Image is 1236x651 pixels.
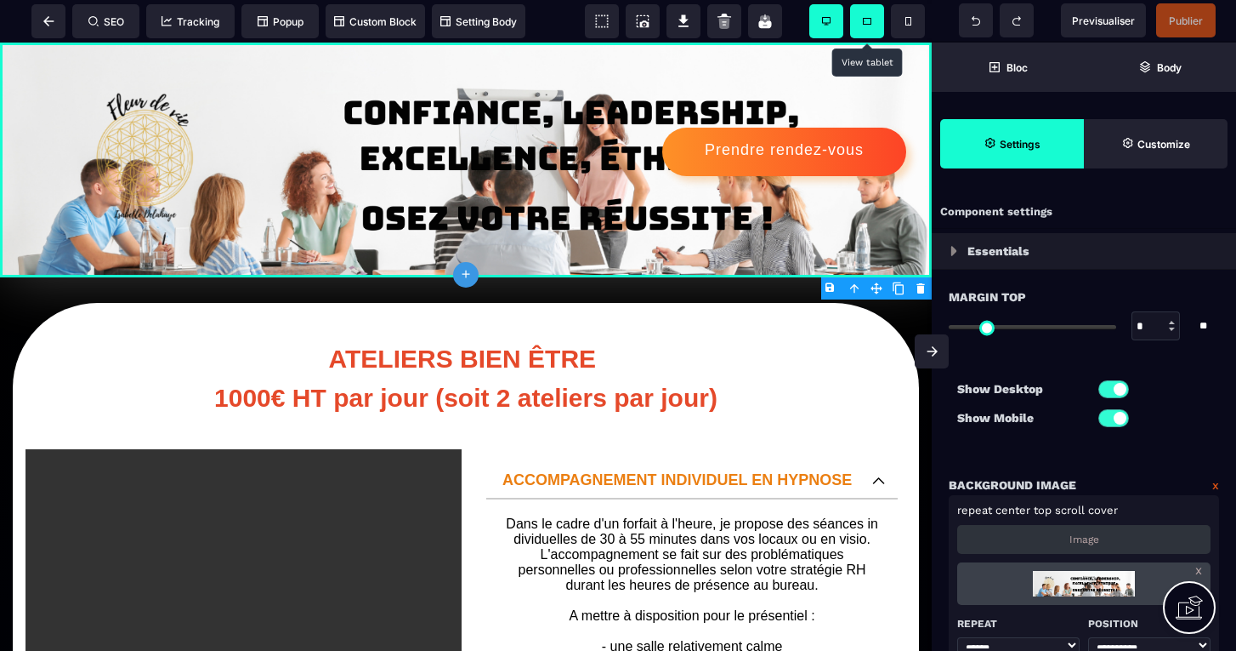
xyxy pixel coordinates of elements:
button: Prendre rendez-vous [662,85,906,134]
span: Settings [940,119,1084,168]
span: Publier [1169,14,1203,27]
p: Background Image [949,475,1076,495]
p: Show Desktop [957,379,1084,399]
span: repeat [957,504,992,517]
span: SEO [88,15,124,28]
strong: Body [1157,61,1182,74]
a: x [1195,562,1202,578]
span: Popup [258,15,303,28]
span: View components [585,4,619,38]
img: loading [1033,562,1134,605]
span: Preview [1061,3,1146,37]
p: Image [1069,534,1099,545]
p: Essentials [967,241,1029,261]
span: Open Layer Manager [1084,43,1236,92]
p: Repeat [957,614,1080,634]
span: Setting Body [440,15,517,28]
img: loading [950,246,957,256]
span: cover [1088,504,1118,517]
strong: Settings [1000,138,1040,151]
p: Show Mobile [957,408,1084,428]
div: Component settings [932,196,1236,229]
span: Custom Block [334,15,417,28]
span: Margin Top [949,287,1026,307]
span: Screenshot [626,4,660,38]
span: Previsualiser [1072,14,1135,27]
strong: Customize [1137,138,1190,151]
p: Position [1088,614,1210,634]
b: ATELIERS BIEN ÊTRE 1000€ HT par jour (soit 2 ateliers par jour) [214,302,717,369]
span: Tracking [162,15,219,28]
span: Open Blocks [932,43,1084,92]
p: ACCOMPAGNEMENT INDIVIDUEL EN HYPNOSE [499,429,855,447]
span: scroll [1055,504,1085,517]
span: Open Style Manager [1084,119,1227,168]
span: center top [995,504,1052,517]
a: x [1212,475,1219,495]
strong: Bloc [1006,61,1028,74]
